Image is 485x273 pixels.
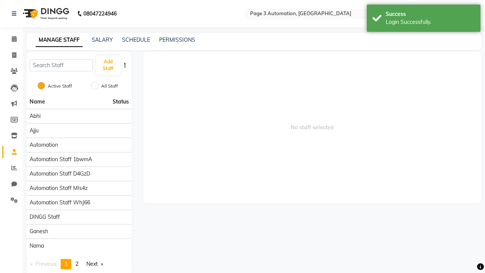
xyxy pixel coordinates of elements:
[75,260,78,267] span: 2
[83,3,117,24] b: 08047224946
[143,52,482,203] span: No staff selected
[36,260,56,267] span: Previous
[386,18,475,26] div: Login Successfully.
[101,83,118,89] label: All Staff
[30,127,39,135] span: Ajju
[30,170,90,178] span: Automation Staff D4GzD
[113,98,129,106] span: Status
[122,36,150,43] a: SCHEDULE
[96,55,120,75] button: Add Staff
[30,155,92,163] span: Automation Staff 1bwmA
[92,36,113,43] a: SALARY
[30,213,60,221] span: DINGG Staff
[30,141,58,149] span: Automation
[30,60,93,71] input: Search Staff
[30,184,88,192] span: Automation Staff mIs4z
[30,112,41,120] span: Abhi
[64,260,67,267] span: 1
[30,98,45,105] span: Name
[19,3,71,24] img: logo
[48,83,72,89] label: Active Staff
[30,242,44,250] span: Nama
[36,33,83,47] a: MANAGE STAFF
[30,227,48,235] span: Ganesh
[30,199,90,207] span: Automation Staff WhJ66
[83,259,107,269] a: Next
[27,259,132,269] nav: Pagination
[386,10,475,18] div: Success
[159,36,195,43] a: PERMISSIONS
